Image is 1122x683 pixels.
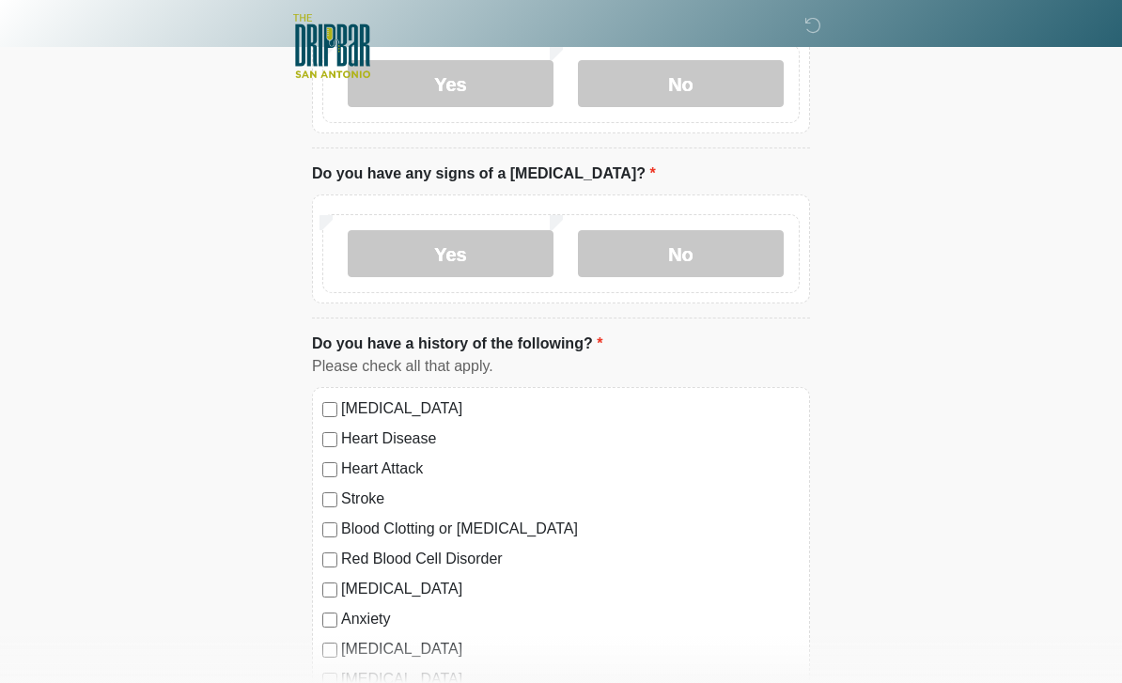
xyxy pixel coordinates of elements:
[341,608,800,630] label: Anxiety
[341,578,800,600] label: [MEDICAL_DATA]
[341,397,800,420] label: [MEDICAL_DATA]
[322,643,337,658] input: [MEDICAL_DATA]
[578,230,784,277] label: No
[341,488,800,510] label: Stroke
[322,432,337,447] input: Heart Disease
[348,230,553,277] label: Yes
[341,638,800,660] label: [MEDICAL_DATA]
[322,613,337,628] input: Anxiety
[322,492,337,507] input: Stroke
[341,427,800,450] label: Heart Disease
[312,355,810,378] div: Please check all that apply.
[322,552,337,567] input: Red Blood Cell Disorder
[341,518,800,540] label: Blood Clotting or [MEDICAL_DATA]
[293,14,370,80] img: The DRIPBaR - San Antonio Fossil Creek Logo
[341,458,800,480] label: Heart Attack
[322,402,337,417] input: [MEDICAL_DATA]
[312,333,602,355] label: Do you have a history of the following?
[322,522,337,537] input: Blood Clotting or [MEDICAL_DATA]
[341,548,800,570] label: Red Blood Cell Disorder
[322,582,337,598] input: [MEDICAL_DATA]
[322,462,337,477] input: Heart Attack
[312,163,656,185] label: Do you have any signs of a [MEDICAL_DATA]?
